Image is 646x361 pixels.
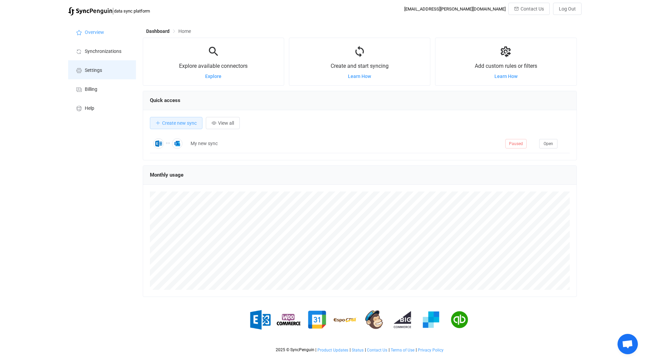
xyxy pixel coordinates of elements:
img: Outlook Calendar Meetings [172,138,182,149]
span: | [389,347,390,352]
a: Synchronizations [68,41,136,60]
a: Product Updates [317,348,349,353]
button: Create new sync [150,117,202,129]
button: View all [206,117,240,129]
a: Open [539,141,557,146]
span: | [350,347,351,352]
img: mailchimp.png [362,308,386,332]
button: Log Out [553,3,582,15]
span: Product Updates [317,348,348,353]
span: Create and start syncing [331,63,389,69]
span: Billing [85,87,97,92]
img: Exchange On-Premises Calendar Meetings [153,138,164,149]
span: Paused [505,139,527,148]
a: Privacy Policy [417,348,444,353]
span: Add custom rules or filters [475,63,537,69]
span: | [365,347,366,352]
button: Contact Us [508,3,550,15]
a: Learn How [348,74,371,79]
a: Status [351,348,364,353]
span: | [315,347,316,352]
img: espo-crm.png [334,308,357,332]
a: Terms of Use [390,348,415,353]
img: sendgrid.png [419,308,443,332]
button: Open [539,139,557,148]
span: Synchronizations [85,49,121,54]
span: Settings [85,68,102,73]
div: My new sync [187,140,502,147]
img: big-commerce.png [391,308,414,332]
div: Breadcrumb [146,29,191,34]
span: Privacy Policy [418,348,444,353]
span: Contact Us [521,6,544,12]
span: | [416,347,417,352]
img: syncpenguin.svg [68,7,112,16]
span: Open [544,141,553,146]
span: 2025 © SyncPenguin [276,347,314,352]
span: Log Out [559,6,576,12]
img: quickbooks.png [448,308,471,332]
span: Terms of Use [391,348,414,353]
img: exchange.png [248,308,272,332]
a: |data sync platform [68,6,150,16]
img: google.png [305,308,329,332]
a: Explore [205,74,221,79]
a: Learn How [494,74,517,79]
a: Contact Us [367,348,388,353]
span: Contact Us [367,348,387,353]
img: woo-commerce.png [277,308,300,332]
span: Help [85,106,94,111]
span: Status [352,348,364,353]
span: Create new sync [162,120,197,126]
span: Monthly usage [150,172,183,178]
span: View all [218,120,234,126]
div: Open chat [618,334,638,354]
a: Overview [68,22,136,41]
span: data sync platform [114,8,150,14]
span: Explore available connectors [179,63,248,69]
div: [EMAIL_ADDRESS][PERSON_NAME][DOMAIN_NAME] [404,6,506,12]
span: Overview [85,30,104,35]
span: Quick access [150,97,180,103]
span: Home [178,28,191,34]
a: Settings [68,60,136,79]
a: Billing [68,79,136,98]
a: Help [68,98,136,117]
span: Dashboard [146,28,170,34]
span: | [112,6,114,16]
